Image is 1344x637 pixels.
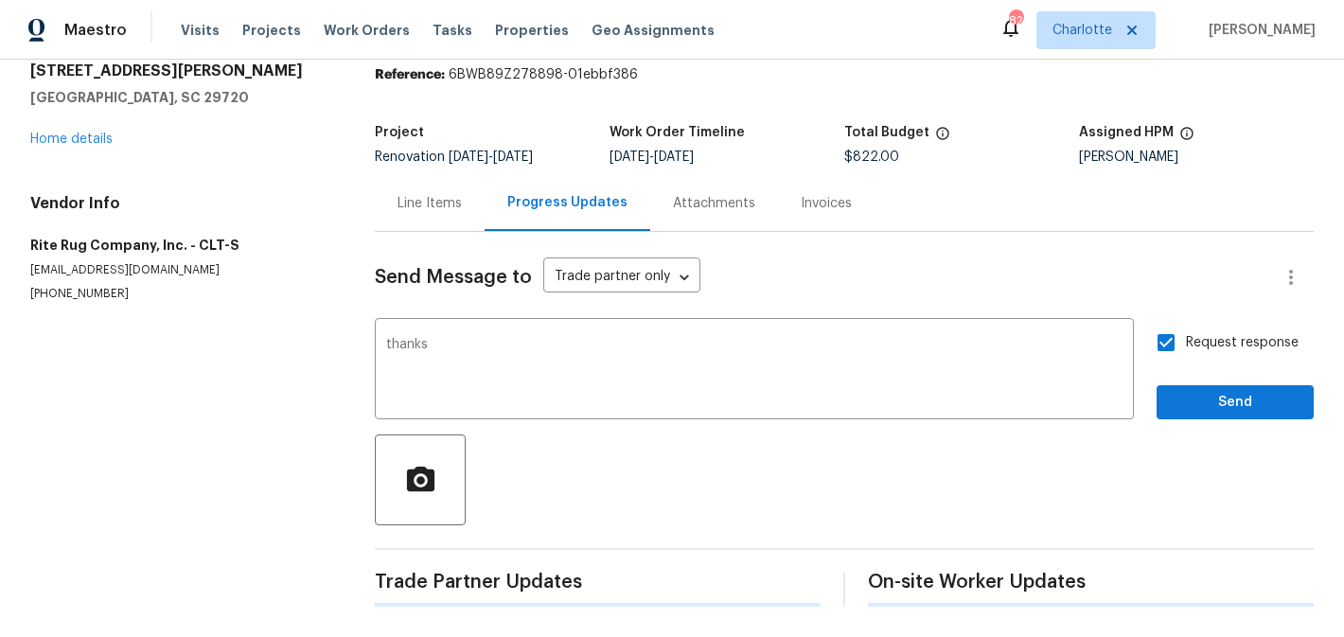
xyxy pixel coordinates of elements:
span: [DATE] [449,150,488,164]
div: Attachments [673,194,755,213]
h2: [STREET_ADDRESS][PERSON_NAME] [30,62,329,80]
div: 82 [1009,11,1022,30]
span: Charlotte [1052,21,1112,40]
a: Home details [30,133,113,146]
span: [DATE] [610,150,649,164]
div: 6BWB89Z278898-01ebbf386 [375,65,1314,84]
span: Send Message to [375,268,532,287]
span: Maestro [64,21,127,40]
h5: Assigned HPM [1079,126,1174,139]
span: - [610,150,694,164]
span: $822.00 [844,150,899,164]
span: Projects [242,21,301,40]
p: [EMAIL_ADDRESS][DOMAIN_NAME] [30,262,329,278]
span: [DATE] [654,150,694,164]
span: Visits [181,21,220,40]
h5: Total Budget [844,126,929,139]
p: [PHONE_NUMBER] [30,286,329,302]
div: Invoices [801,194,852,213]
span: Tasks [433,24,472,37]
button: Send [1157,385,1314,420]
b: Reference: [375,68,445,81]
div: [PERSON_NAME] [1079,150,1314,164]
h5: Work Order Timeline [610,126,745,139]
span: The total cost of line items that have been proposed by Opendoor. This sum includes line items th... [935,126,950,150]
span: The hpm assigned to this work order. [1179,126,1194,150]
div: Progress Updates [507,193,628,212]
h4: Vendor Info [30,194,329,213]
span: On-site Worker Updates [868,573,1314,592]
h5: [GEOGRAPHIC_DATA], SC 29720 [30,88,329,107]
span: Properties [495,21,569,40]
span: Geo Assignments [592,21,715,40]
span: Trade Partner Updates [375,573,821,592]
span: Renovation [375,150,533,164]
textarea: thanks [386,338,1123,404]
span: Work Orders [324,21,410,40]
span: - [449,150,533,164]
span: [DATE] [493,150,533,164]
span: Send [1172,391,1299,415]
span: Request response [1186,333,1299,353]
div: Trade partner only [543,262,700,293]
div: Line Items [398,194,462,213]
h5: Rite Rug Company, Inc. - CLT-S [30,236,329,255]
h5: Project [375,126,424,139]
span: [PERSON_NAME] [1201,21,1316,40]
